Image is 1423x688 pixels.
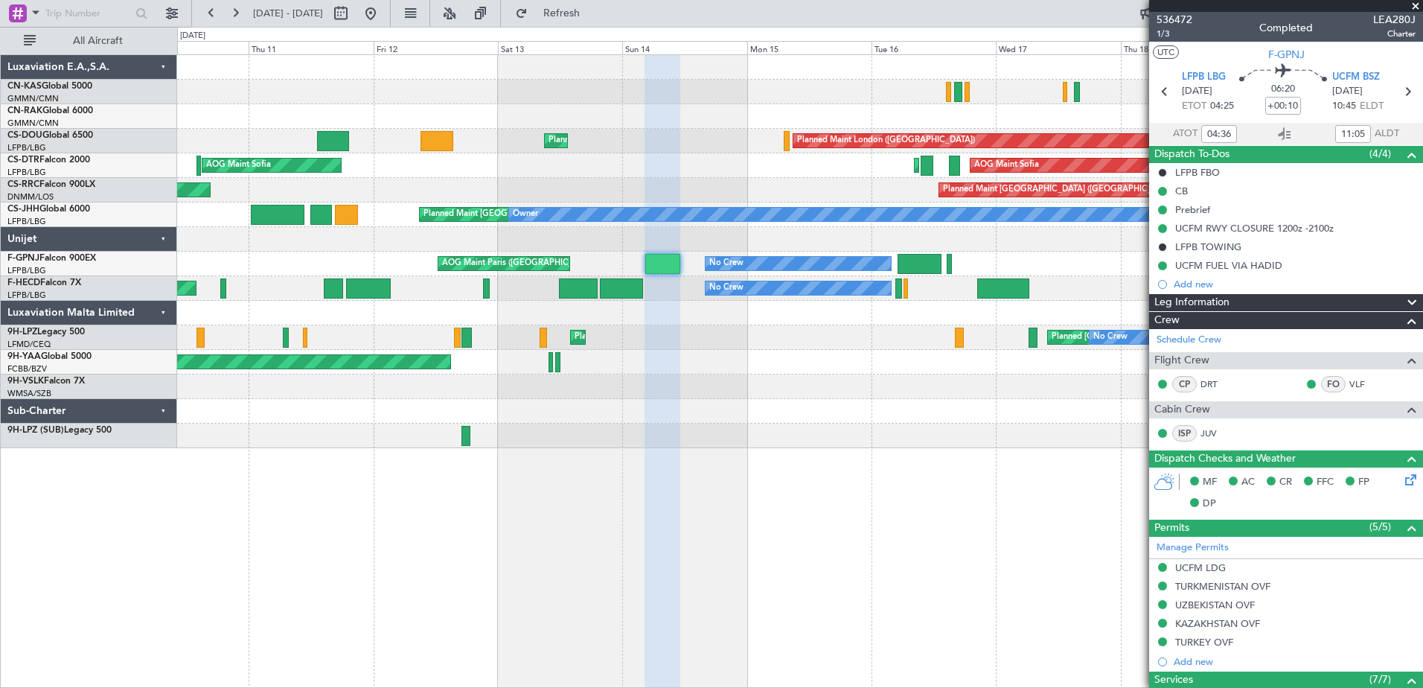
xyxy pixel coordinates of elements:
[7,328,85,337] a: 9H-LPZLegacy 500
[180,30,205,42] div: [DATE]
[1182,99,1206,114] span: ETOT
[442,252,598,275] div: AOG Maint Paris ([GEOGRAPHIC_DATA])
[872,41,996,54] div: Tue 16
[918,154,994,176] div: Planned Maint Sofia
[45,2,131,25] input: Trip Number
[7,167,46,178] a: LFPB/LBG
[1175,617,1260,630] div: KAZAKHSTAN OVF
[575,326,751,348] div: Planned Maint Cannes ([GEOGRAPHIC_DATA])
[253,7,323,20] span: [DATE] - [DATE]
[1373,12,1416,28] span: LEA280J
[1153,45,1179,59] button: UTC
[943,179,1177,201] div: Planned Maint [GEOGRAPHIC_DATA] ([GEOGRAPHIC_DATA])
[996,41,1120,54] div: Wed 17
[1157,541,1229,555] a: Manage Permits
[1154,312,1180,329] span: Crew
[206,154,271,176] div: AOG Maint Sofia
[508,1,598,25] button: Refresh
[7,142,46,153] a: LFPB/LBG
[7,156,90,165] a: CS-DTRFalcon 2000
[797,130,975,152] div: Planned Maint London ([GEOGRAPHIC_DATA])
[7,118,59,129] a: GMMN/CMN
[7,363,47,375] a: FCBB/BZV
[1375,127,1399,141] span: ALDT
[1172,425,1197,442] div: ISP
[1360,99,1384,114] span: ELDT
[16,29,162,53] button: All Aircraft
[7,205,90,214] a: CS-JHHGlobal 6000
[1154,294,1229,311] span: Leg Information
[1349,378,1383,391] a: VLF
[1175,241,1241,253] div: LFPB TOWING
[1174,655,1416,668] div: Add new
[7,106,93,115] a: CN-RAKGlobal 6000
[531,8,593,19] span: Refresh
[1093,326,1128,348] div: No Crew
[1268,47,1305,63] span: F-GPNJ
[1317,475,1334,490] span: FFC
[1175,166,1220,179] div: LFPB FBO
[1358,475,1369,490] span: FP
[1203,475,1217,490] span: MF
[1259,20,1313,36] div: Completed
[7,265,46,276] a: LFPB/LBG
[7,205,39,214] span: CS-JHH
[1175,599,1255,611] div: UZBEKISTAN OVF
[1373,28,1416,40] span: Charter
[7,106,42,115] span: CN-RAK
[7,426,112,435] a: 9H-LPZ (SUB)Legacy 500
[1332,99,1356,114] span: 10:45
[1279,475,1292,490] span: CR
[1200,378,1234,391] a: DRT
[1241,475,1255,490] span: AC
[1173,127,1197,141] span: ATOT
[7,82,92,91] a: CN-KASGlobal 5000
[1182,84,1212,99] span: [DATE]
[7,254,39,263] span: F-GPNJ
[549,130,783,152] div: Planned Maint [GEOGRAPHIC_DATA] ([GEOGRAPHIC_DATA])
[7,93,59,104] a: GMMN/CMN
[7,278,81,287] a: F-HECDFalcon 7X
[39,36,157,46] span: All Aircraft
[747,41,872,54] div: Mon 15
[7,180,39,189] span: CS-RRC
[7,388,51,399] a: WMSA/SZB
[423,203,658,226] div: Planned Maint [GEOGRAPHIC_DATA] ([GEOGRAPHIC_DATA])
[7,216,46,227] a: LFPB/LBG
[1174,278,1416,290] div: Add new
[1154,401,1210,418] span: Cabin Crew
[1369,146,1391,162] span: (4/4)
[7,377,85,386] a: 9H-VSLKFalcon 7X
[7,328,37,337] span: 9H-LPZ
[1154,450,1296,468] span: Dispatch Checks and Weather
[1172,376,1197,392] div: CP
[7,426,64,435] span: 9H-LPZ (SUB)
[1175,222,1334,235] div: UCFM RWY CLOSURE 1200z -2100z
[1157,28,1192,40] span: 1/3
[1321,376,1346,392] div: FO
[7,377,44,386] span: 9H-VSLK
[124,41,249,54] div: Wed 10
[1121,41,1245,54] div: Thu 18
[7,352,92,361] a: 9H-YAAGlobal 5000
[1203,497,1216,512] span: DP
[1200,427,1234,440] a: JUV
[622,41,746,54] div: Sun 14
[1201,125,1237,143] input: --:--
[1182,70,1226,85] span: LFPB LBG
[513,203,538,226] div: Owner
[7,278,40,287] span: F-HECD
[7,352,41,361] span: 9H-YAA
[7,180,95,189] a: CS-RRCFalcon 900LX
[1154,146,1229,163] span: Dispatch To-Dos
[1271,82,1295,97] span: 06:20
[7,191,54,203] a: DNMM/LOS
[1175,580,1270,593] div: TURKMENISTAN OVF
[1369,519,1391,535] span: (5/5)
[1157,333,1221,348] a: Schedule Crew
[7,290,46,301] a: LFPB/LBG
[1175,259,1282,272] div: UCFM FUEL VIA HADID
[1052,326,1262,348] div: Planned [GEOGRAPHIC_DATA] ([GEOGRAPHIC_DATA])
[1335,125,1371,143] input: --:--
[7,156,39,165] span: CS-DTR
